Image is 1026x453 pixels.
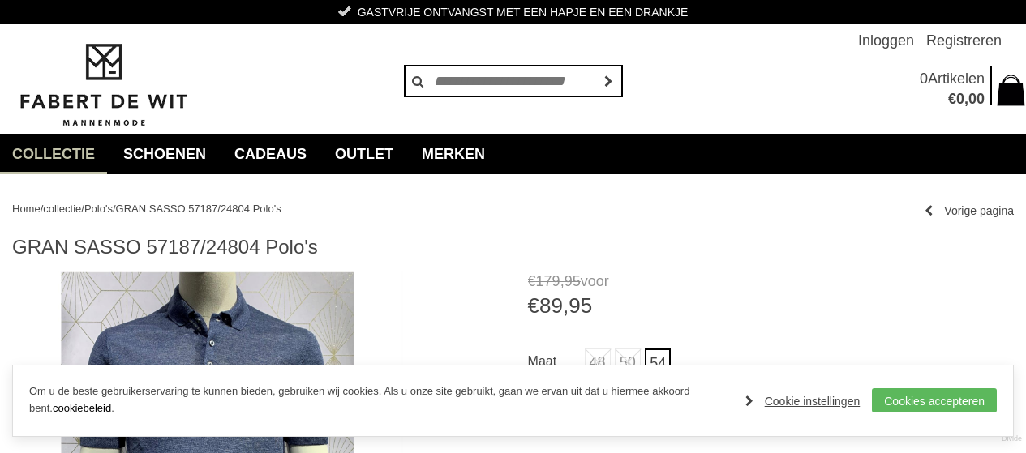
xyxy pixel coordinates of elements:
span: 95 [565,273,581,289]
a: Schoenen [111,134,218,174]
a: Merken [410,134,497,174]
span: 00 [968,91,985,107]
a: 54 [645,348,671,374]
h1: GRAN SASSO 57187/24804 Polo's [12,235,1014,259]
a: Polo's [84,203,113,215]
a: Registreren [926,24,1002,57]
a: Outlet [323,134,406,174]
span: / [81,203,84,215]
span: € [528,293,539,318]
a: Inloggen [858,24,914,57]
span: / [41,203,44,215]
a: Vorige pagina [925,199,1014,223]
a: Cookie instellingen [745,389,861,413]
span: € [948,91,956,107]
span: , [563,293,569,318]
a: Home [12,203,41,215]
a: collectie [43,203,81,215]
a: cookiebeleid [53,402,111,414]
span: Artikelen [928,71,985,87]
span: 89 [539,293,563,318]
span: 0 [956,91,964,107]
span: voor [528,271,1014,292]
span: 179 [536,273,560,289]
a: GRAN SASSO 57187/24804 Polo's [116,203,281,215]
span: 0 [920,71,928,87]
a: Cookies accepteren [872,388,997,412]
span: , [964,91,968,107]
span: € [528,273,536,289]
span: , [560,273,565,289]
span: 95 [569,293,592,318]
p: Om u de beste gebruikerservaring te kunnen bieden, gebruiken wij cookies. Als u onze site gebruik... [29,383,729,417]
img: Fabert de Wit [12,41,195,129]
span: / [113,203,116,215]
a: Cadeaus [222,134,319,174]
ul: Maat [528,348,1014,378]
